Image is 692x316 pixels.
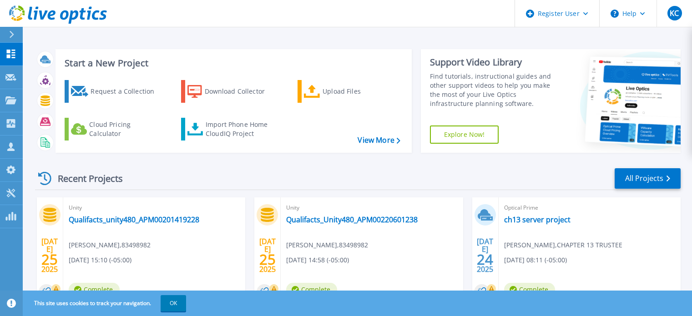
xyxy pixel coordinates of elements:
[430,72,561,108] div: Find tutorials, instructional guides and other support videos to help you make the most of your L...
[298,80,399,103] a: Upload Files
[206,120,277,138] div: Import Phone Home CloudIQ Project
[504,283,555,296] span: Complete
[670,10,679,17] span: KC
[358,136,400,145] a: View More
[35,167,135,190] div: Recent Projects
[69,255,131,265] span: [DATE] 15:10 (-05:00)
[89,120,162,138] div: Cloud Pricing Calculator
[323,82,395,100] div: Upload Files
[477,256,493,263] span: 24
[69,215,199,224] a: Qualifacts_unity480_APM00201419228
[69,240,151,250] span: [PERSON_NAME] , 83498982
[91,82,163,100] div: Request a Collection
[286,203,457,213] span: Unity
[504,203,675,213] span: Optical Prime
[69,283,120,296] span: Complete
[25,295,186,311] span: This site uses cookies to track your navigation.
[476,239,494,272] div: [DATE] 2025
[286,255,349,265] span: [DATE] 14:58 (-05:00)
[65,58,400,68] h3: Start a New Project
[41,239,58,272] div: [DATE] 2025
[259,256,276,263] span: 25
[615,168,681,189] a: All Projects
[504,255,567,265] span: [DATE] 08:11 (-05:00)
[259,239,276,272] div: [DATE] 2025
[161,295,186,311] button: OK
[181,80,283,103] a: Download Collector
[286,240,368,250] span: [PERSON_NAME] , 83498982
[430,125,499,144] a: Explore Now!
[41,256,58,263] span: 25
[69,203,240,213] span: Unity
[504,215,571,224] a: ch13 server project
[205,82,278,100] div: Download Collector
[430,56,561,68] div: Support Video Library
[65,80,166,103] a: Request a Collection
[286,215,418,224] a: Qualifacts_Unity480_APM00220601238
[504,240,622,250] span: [PERSON_NAME] , CHAPTER 13 TRUSTEE
[286,283,337,296] span: Complete
[65,118,166,140] a: Cloud Pricing Calculator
